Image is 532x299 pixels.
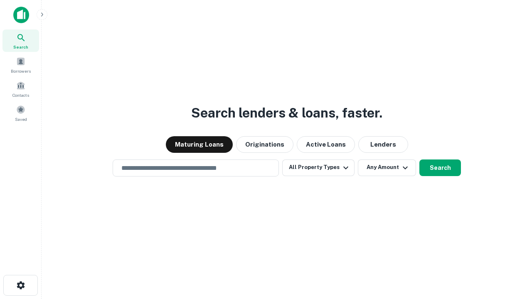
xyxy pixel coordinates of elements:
[2,29,39,52] a: Search
[490,206,532,246] iframe: Chat Widget
[297,136,355,153] button: Active Loans
[282,159,355,176] button: All Property Types
[12,92,29,98] span: Contacts
[236,136,293,153] button: Originations
[419,159,461,176] button: Search
[13,7,29,23] img: capitalize-icon.png
[2,78,39,100] a: Contacts
[191,103,382,123] h3: Search lenders & loans, faster.
[358,159,416,176] button: Any Amount
[11,68,31,74] span: Borrowers
[2,54,39,76] a: Borrowers
[13,44,28,50] span: Search
[2,102,39,124] a: Saved
[166,136,233,153] button: Maturing Loans
[15,116,27,123] span: Saved
[358,136,408,153] button: Lenders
